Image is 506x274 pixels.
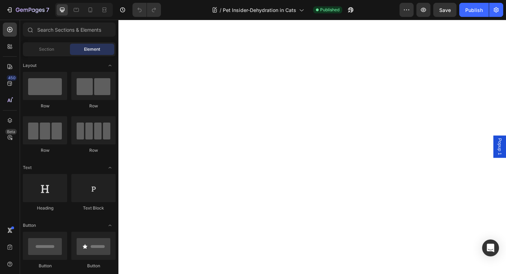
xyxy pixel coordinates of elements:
[23,222,36,229] span: Button
[411,129,418,147] span: Popup 1
[433,3,456,17] button: Save
[71,205,116,211] div: Text Block
[132,3,161,17] div: Undo/Redo
[23,62,37,69] span: Layout
[71,103,116,109] div: Row
[104,162,116,173] span: Toggle open
[465,6,483,14] div: Publish
[23,205,67,211] div: Heading
[118,20,506,274] iframe: Design area
[39,46,54,52] span: Section
[5,129,17,135] div: Beta
[46,6,49,14] p: 7
[104,220,116,231] span: Toggle open
[104,60,116,71] span: Toggle open
[23,263,67,269] div: Button
[23,23,116,37] input: Search Sections & Elements
[23,164,32,171] span: Text
[3,3,52,17] button: 7
[320,7,339,13] span: Published
[220,6,221,14] span: /
[71,147,116,154] div: Row
[7,75,17,81] div: 450
[23,103,67,109] div: Row
[71,263,116,269] div: Button
[439,7,451,13] span: Save
[84,46,100,52] span: Element
[223,6,296,14] span: Pet Insider-Dehydration in Cats
[459,3,489,17] button: Publish
[23,147,67,154] div: Row
[482,239,499,256] div: Open Intercom Messenger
